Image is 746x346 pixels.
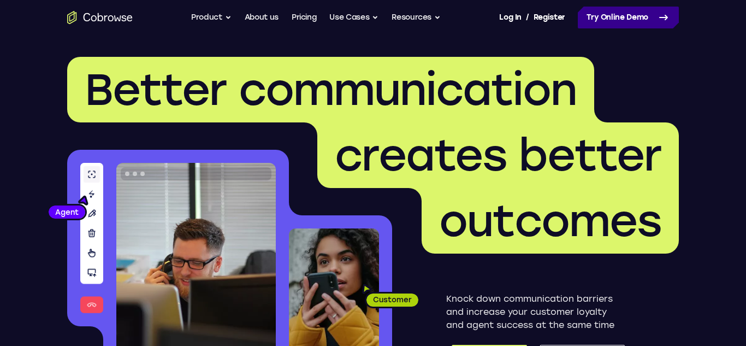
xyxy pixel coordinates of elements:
[191,7,232,28] button: Product
[578,7,679,28] a: Try Online Demo
[85,63,577,116] span: Better communication
[446,292,625,332] p: Knock down communication barriers and increase your customer loyalty and agent success at the sam...
[499,7,521,28] a: Log In
[329,7,378,28] button: Use Cases
[292,7,317,28] a: Pricing
[335,129,661,181] span: creates better
[67,11,133,24] a: Go to the home page
[245,7,279,28] a: About us
[392,7,441,28] button: Resources
[439,195,661,247] span: outcomes
[526,11,529,24] span: /
[534,7,565,28] a: Register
